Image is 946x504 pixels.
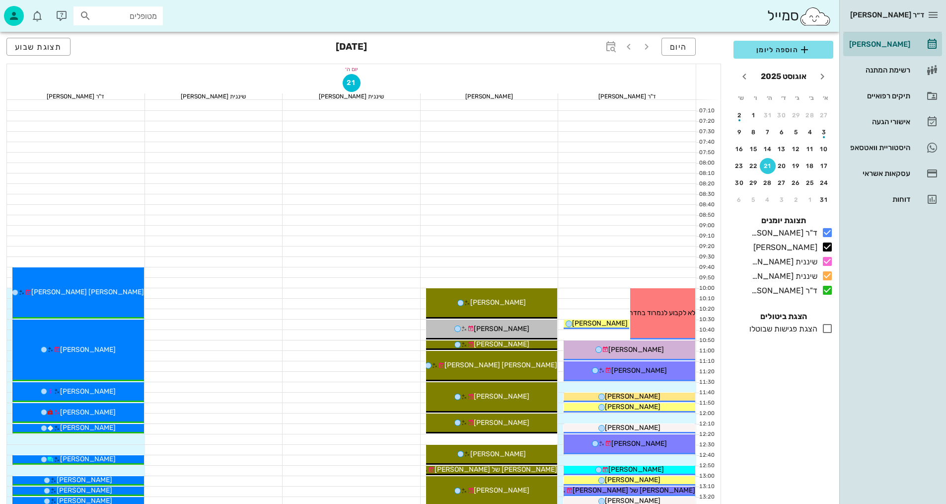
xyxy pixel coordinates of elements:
[747,256,817,268] div: שיננית [PERSON_NAME]
[696,149,717,157] div: 07:50
[816,192,832,208] button: 31
[802,124,818,140] button: 4
[696,169,717,178] div: 08:10
[696,430,717,439] div: 12:20
[343,79,360,87] span: 21
[816,129,832,136] div: 3
[774,192,790,208] button: 3
[474,392,529,401] span: [PERSON_NAME]
[696,284,717,293] div: 10:00
[731,124,747,140] button: 9
[777,89,790,106] th: ד׳
[696,462,717,470] div: 12:50
[802,112,818,119] div: 28
[696,232,717,241] div: 09:10
[843,162,942,185] a: עסקאות אשראי
[774,158,790,174] button: 20
[733,41,833,59] button: הוספה ליומן
[696,451,717,460] div: 12:40
[696,211,717,220] div: 08:50
[60,455,116,463] span: [PERSON_NAME]
[788,129,804,136] div: 5
[696,357,717,366] div: 11:10
[745,323,817,335] div: הצגת פגישות שבוטלו
[757,67,810,86] button: אוגוסט 2025
[60,423,116,432] span: [PERSON_NAME]
[60,345,116,354] span: [PERSON_NAME]
[746,192,762,208] button: 5
[696,410,717,418] div: 12:00
[573,486,695,495] span: [PERSON_NAME] של [PERSON_NAME]
[731,141,747,157] button: 16
[788,158,804,174] button: 19
[607,309,695,317] span: לא לקבוע לנמרוד בחדר טיפולים
[813,68,831,85] button: חודש שעבר
[470,450,526,458] span: [PERSON_NAME]
[816,112,832,119] div: 27
[336,38,367,58] h3: [DATE]
[802,163,818,169] div: 18
[611,439,667,448] span: [PERSON_NAME]
[696,441,717,449] div: 12:30
[60,387,116,396] span: [PERSON_NAME]
[474,486,529,495] span: [PERSON_NAME]
[760,141,776,157] button: 14
[847,118,910,126] div: אישורי הגעה
[696,295,717,303] div: 10:10
[774,196,790,203] div: 3
[760,146,776,153] div: 14
[696,274,717,282] div: 09:50
[746,146,762,153] div: 15
[760,107,776,123] button: 31
[696,138,717,147] div: 07:40
[816,158,832,174] button: 17
[816,141,832,157] button: 10
[788,124,804,140] button: 5
[608,345,664,354] span: [PERSON_NAME]
[788,107,804,123] button: 29
[816,163,832,169] div: 17
[788,163,804,169] div: 19
[7,64,696,74] div: יום ה׳
[760,158,776,174] button: 21
[788,192,804,208] button: 2
[696,305,717,314] div: 10:20
[788,112,804,119] div: 29
[847,169,910,177] div: עסקאות אשראי
[696,222,717,230] div: 09:00
[611,366,667,375] span: [PERSON_NAME]
[774,146,790,153] div: 13
[605,476,660,484] span: [PERSON_NAME]
[731,175,747,191] button: 30
[802,196,818,203] div: 1
[29,8,35,14] span: תג
[788,179,804,186] div: 26
[746,175,762,191] button: 29
[788,175,804,191] button: 26
[847,195,910,203] div: דוחות
[847,92,910,100] div: תיקים רפואיים
[696,201,717,209] div: 08:40
[747,227,817,239] div: ד"ר [PERSON_NAME]
[731,163,747,169] div: 23
[696,190,717,199] div: 08:30
[788,196,804,203] div: 2
[774,141,790,157] button: 13
[774,107,790,123] button: 30
[696,128,717,136] div: 07:30
[802,192,818,208] button: 1
[747,270,817,282] div: שיננית [PERSON_NAME]
[746,141,762,157] button: 15
[670,42,687,52] span: היום
[558,93,696,99] div: ד"ר [PERSON_NAME]
[749,242,817,253] div: [PERSON_NAME]
[696,159,717,168] div: 08:00
[661,38,696,56] button: היום
[57,476,112,484] span: [PERSON_NAME]
[802,175,818,191] button: 25
[760,124,776,140] button: 7
[816,179,832,186] div: 24
[696,243,717,251] div: 09:20
[746,196,762,203] div: 5
[731,192,747,208] button: 6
